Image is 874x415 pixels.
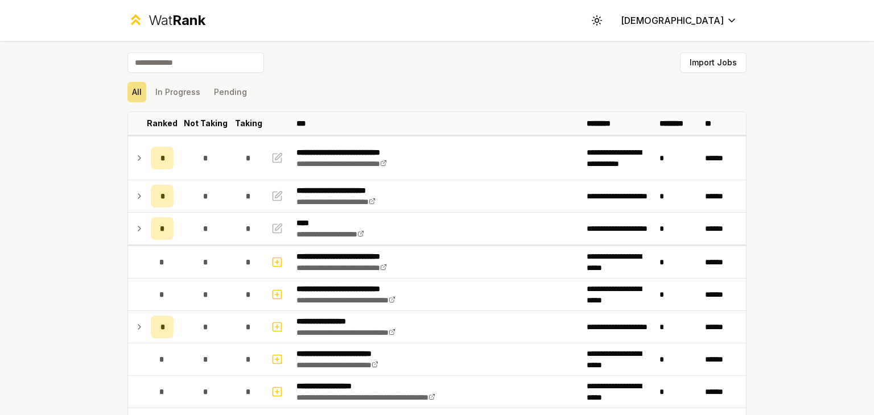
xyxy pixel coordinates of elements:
[209,82,252,102] button: Pending
[680,52,747,73] button: Import Jobs
[172,12,205,28] span: Rank
[612,10,747,31] button: [DEMOGRAPHIC_DATA]
[621,14,724,27] span: [DEMOGRAPHIC_DATA]
[184,118,228,129] p: Not Taking
[235,118,262,129] p: Taking
[147,118,178,129] p: Ranked
[127,82,146,102] button: All
[151,82,205,102] button: In Progress
[149,11,205,30] div: Wat
[127,11,205,30] a: WatRank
